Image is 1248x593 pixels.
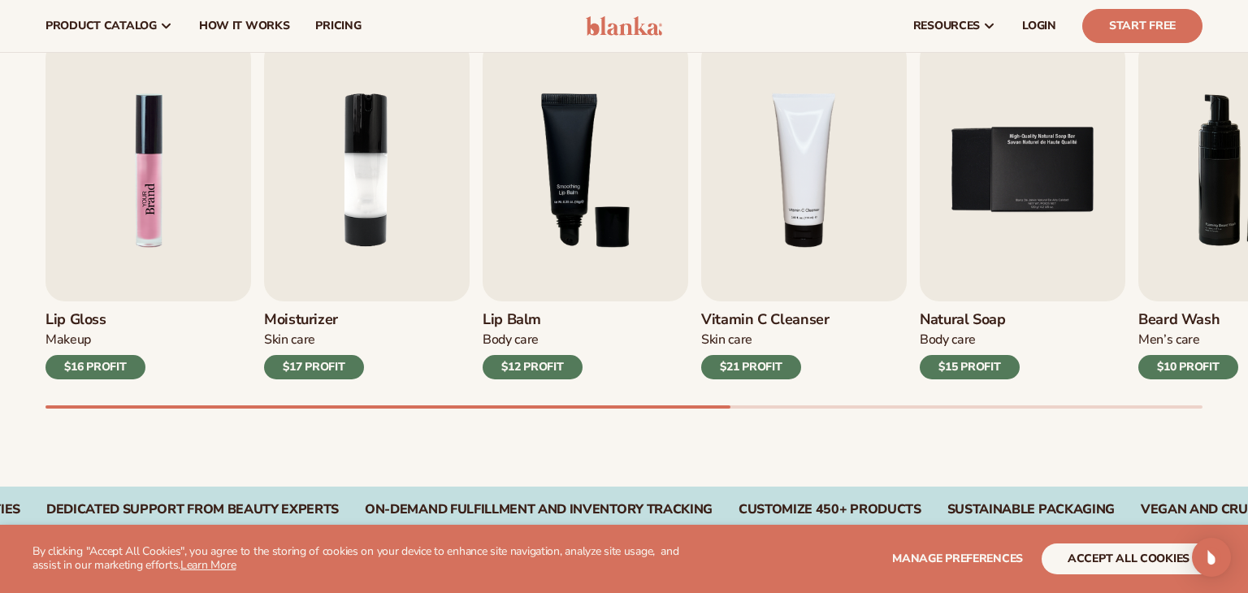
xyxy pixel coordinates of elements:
div: $21 PROFIT [701,355,801,379]
div: SUSTAINABLE PACKAGING [947,502,1115,517]
h3: Vitamin C Cleanser [701,311,830,329]
div: $16 PROFIT [45,355,145,379]
span: resources [913,19,980,32]
a: Learn More [180,557,236,573]
h3: Moisturizer [264,311,364,329]
div: Skin Care [264,331,364,348]
span: How It Works [199,19,290,32]
span: product catalog [45,19,157,32]
span: LOGIN [1022,19,1056,32]
a: 2 / 9 [264,39,470,379]
img: logo [586,16,663,36]
div: CUSTOMIZE 450+ PRODUCTS [739,502,921,517]
a: Start Free [1082,9,1202,43]
h3: Lip Gloss [45,311,145,329]
a: 1 / 9 [45,39,251,379]
h3: Beard Wash [1138,311,1238,329]
a: 4 / 9 [701,39,907,379]
div: On-Demand Fulfillment and Inventory Tracking [365,502,713,517]
a: 5 / 9 [920,39,1125,379]
div: $15 PROFIT [920,355,1020,379]
h3: Lip Balm [483,311,583,329]
p: By clicking "Accept All Cookies", you agree to the storing of cookies on your device to enhance s... [32,545,685,573]
button: Manage preferences [892,543,1023,574]
div: Skin Care [701,331,830,348]
div: $12 PROFIT [483,355,583,379]
div: Makeup [45,331,145,348]
div: Dedicated Support From Beauty Experts [46,502,339,517]
div: Body Care [920,331,1020,348]
span: pricing [315,19,361,32]
h3: Natural Soap [920,311,1020,329]
img: Shopify Image 2 [45,39,251,301]
div: Men’s Care [1138,331,1238,348]
div: $10 PROFIT [1138,355,1238,379]
button: accept all cookies [1042,543,1215,574]
a: 3 / 9 [483,39,688,379]
div: Body Care [483,331,583,348]
div: Open Intercom Messenger [1192,538,1231,577]
span: Manage preferences [892,551,1023,566]
div: $17 PROFIT [264,355,364,379]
